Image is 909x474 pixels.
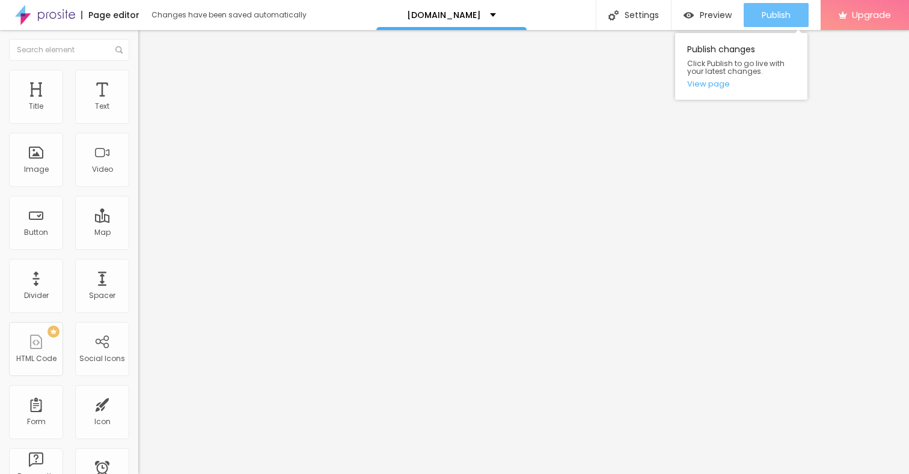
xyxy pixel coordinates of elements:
[407,11,481,19] p: [DOMAIN_NAME]
[675,33,807,100] div: Publish changes
[24,228,48,237] div: Button
[29,102,43,111] div: Title
[684,10,694,20] img: view-1.svg
[9,39,129,61] input: Search element
[92,165,113,174] div: Video
[27,418,46,426] div: Form
[115,46,123,53] img: Icone
[687,59,795,75] span: Click Publish to go live with your latest changes.
[852,10,891,20] span: Upgrade
[94,228,111,237] div: Map
[687,80,795,88] a: View page
[151,11,307,19] div: Changes have been saved automatically
[672,3,744,27] button: Preview
[762,10,791,20] span: Publish
[608,10,619,20] img: Icone
[744,3,809,27] button: Publish
[89,291,115,300] div: Spacer
[95,102,109,111] div: Text
[94,418,111,426] div: Icon
[700,10,732,20] span: Preview
[24,291,49,300] div: Divider
[24,165,49,174] div: Image
[79,354,125,363] div: Social Icons
[138,30,909,474] iframe: Editor
[16,354,57,363] div: HTML Code
[81,11,139,19] div: Page editor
